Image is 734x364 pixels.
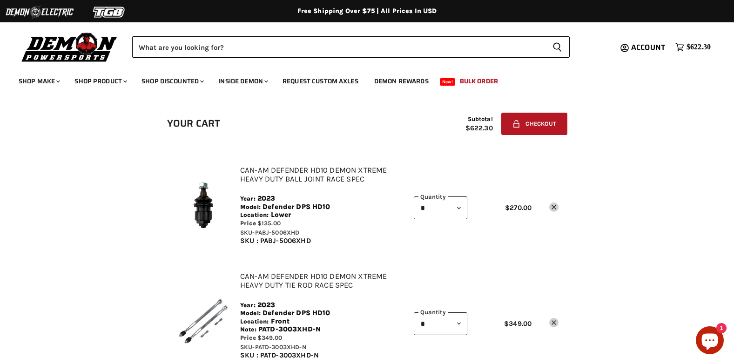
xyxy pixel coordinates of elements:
[240,334,256,341] span: Price
[240,236,311,245] span: SKU : PABJ-5006XHD
[135,72,209,91] a: Shop Discounted
[257,195,276,202] span: 2023
[271,317,290,325] span: Front
[687,43,711,52] span: $622.30
[545,36,570,58] button: Search
[240,203,261,210] span: Model:
[549,202,559,212] a: remove Can-Am Defender HD10 Demon Xtreme Heavy Duty Ball Joint Race Spec
[440,78,456,86] span: New!
[132,36,570,58] form: Product
[465,124,493,132] span: $622.30
[167,118,221,129] h1: Your cart
[257,334,282,341] span: $349.00
[693,326,727,357] inbox-online-store-chat: Shopify online store chat
[240,220,256,227] span: Price
[74,3,144,21] img: TGB Logo 2
[257,220,281,227] span: $135.00
[240,302,256,309] span: Year:
[240,351,319,359] span: SKU : PATD-3003XHD-N
[240,310,261,317] span: Model:
[211,72,274,91] a: Inside Demon
[240,343,405,352] div: SKU-PATD-3003XHD-N
[5,3,74,21] img: Demon Electric Logo 2
[465,115,493,132] div: Subtotal
[240,166,387,183] a: Can-Am Defender HD10 Demon Xtreme Heavy Duty Ball Joint Race Spec
[258,325,321,333] span: PATD-3003XHD-N
[67,72,133,91] a: Shop Product
[271,211,291,219] span: Lower
[263,309,330,317] span: Defender DPS HD10
[453,72,505,91] a: Bulk Order
[505,203,532,212] span: $270.00
[175,293,231,349] img: Can-Am Defender HD10 Demon Xtreme Heavy Duty Tie Rod Race Spec - SKU-PATD-3003XHD-N
[367,72,436,91] a: Demon Rewards
[276,72,365,91] a: Request Custom Axles
[240,326,256,333] span: Note:
[240,318,269,325] span: Location:
[414,312,467,335] select: Quantity
[257,301,276,309] span: 2023
[414,196,467,219] select: Quantity
[240,211,269,218] span: Location:
[175,177,231,233] img: Can-Am Defender HD10 Demon Xtreme Heavy Duty Ball Joint Race Spec - SKU-PABJ-5006XHD
[240,228,405,237] div: SKU-PABJ-5006XHD
[132,36,545,58] input: Search
[627,43,671,52] a: Account
[549,318,559,327] a: remove Can-Am Defender HD10 Demon Xtreme Heavy Duty Tie Rod Race Spec
[19,30,121,63] img: Demon Powersports
[12,72,66,91] a: Shop Make
[263,203,330,211] span: Defender DPS HD10
[240,272,387,290] a: Can-Am Defender HD10 Demon Xtreme Heavy Duty Tie Rod Race Spec
[240,195,256,202] span: Year:
[12,68,708,91] ul: Main menu
[501,113,567,135] button: Checkout
[631,41,665,53] span: Account
[504,319,532,328] span: $349.00
[671,40,715,54] a: $622.30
